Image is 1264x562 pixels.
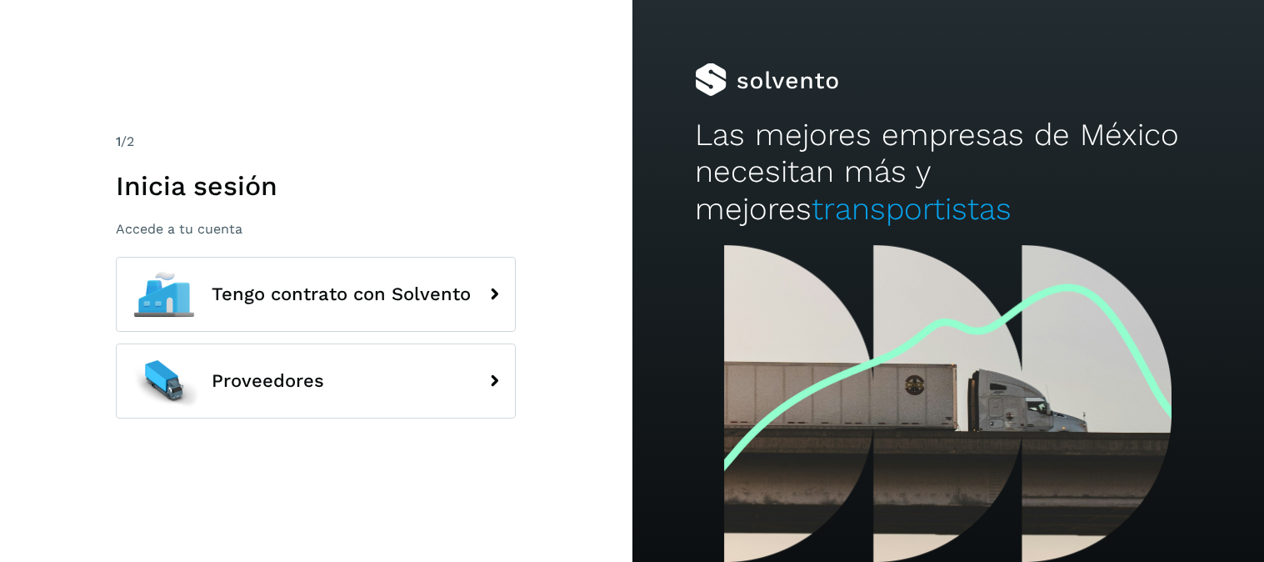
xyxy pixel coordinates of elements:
[116,221,516,237] p: Accede a tu cuenta
[116,170,516,202] h1: Inicia sesión
[695,117,1201,228] h2: Las mejores empresas de México necesitan más y mejores
[812,191,1012,227] span: transportistas
[116,257,516,332] button: Tengo contrato con Solvento
[212,371,324,391] span: Proveedores
[116,132,516,152] div: /2
[116,344,516,419] button: Proveedores
[212,284,471,304] span: Tengo contrato con Solvento
[116,133,121,149] span: 1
